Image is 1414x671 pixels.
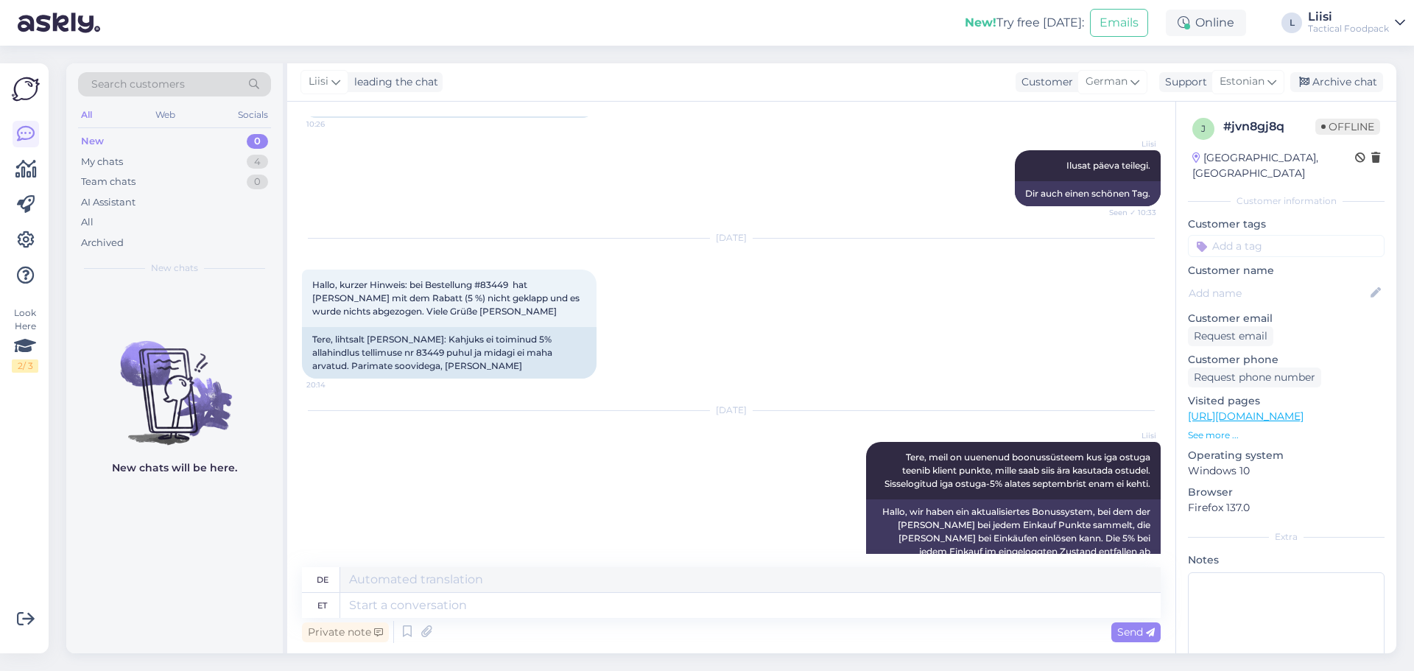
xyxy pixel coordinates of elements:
[247,134,268,149] div: 0
[1188,500,1385,516] p: Firefox 137.0
[309,74,328,90] span: Liisi
[1188,448,1385,463] p: Operating system
[1090,9,1148,37] button: Emails
[302,404,1161,417] div: [DATE]
[1188,194,1385,208] div: Customer information
[884,452,1153,489] span: Tere, meil on uuenenud boonussüsteem kus iga ostuga teenib klient punkte, mille saab siis ära kas...
[1188,485,1385,500] p: Browser
[78,105,95,124] div: All
[965,15,996,29] b: New!
[1220,74,1264,90] span: Estonian
[1188,393,1385,409] p: Visited pages
[12,306,38,373] div: Look Here
[1223,118,1315,136] div: # jvn8gj8q
[66,315,283,447] img: No chats
[1101,430,1156,441] span: Liisi
[152,105,178,124] div: Web
[1308,11,1405,35] a: LiisiTactical Foodpack
[302,327,597,379] div: Tere, lihtsalt [PERSON_NAME]: Kahjuks ei toiminud 5% allahindlus tellimuse nr 83449 puhul ja mida...
[866,499,1161,577] div: Hallo, wir haben ein aktualisiertes Bonussystem, bei dem der [PERSON_NAME] bei jedem Einkauf Punk...
[81,236,124,250] div: Archived
[81,215,94,230] div: All
[81,155,123,169] div: My chats
[235,105,271,124] div: Socials
[1101,138,1156,150] span: Liisi
[1188,552,1385,568] p: Notes
[1015,181,1161,206] div: Dir auch einen schönen Tag.
[1188,311,1385,326] p: Customer email
[306,119,362,130] span: 10:26
[151,261,198,275] span: New chats
[91,77,185,92] span: Search customers
[1188,429,1385,442] p: See more ...
[1101,207,1156,218] span: Seen ✓ 10:33
[1315,119,1380,135] span: Offline
[1117,625,1155,639] span: Send
[1188,352,1385,368] p: Customer phone
[1189,285,1368,301] input: Add name
[348,74,438,90] div: leading the chat
[1290,72,1383,92] div: Archive chat
[81,134,104,149] div: New
[81,175,136,189] div: Team chats
[1016,74,1073,90] div: Customer
[317,567,328,592] div: de
[317,593,327,618] div: et
[12,359,38,373] div: 2 / 3
[1188,263,1385,278] p: Customer name
[1281,13,1302,33] div: L
[1192,150,1355,181] div: [GEOGRAPHIC_DATA], [GEOGRAPHIC_DATA]
[1188,463,1385,479] p: Windows 10
[312,279,582,317] span: Hallo, kurzer Hinweis: bei Bestellung #83449 hat [PERSON_NAME] mit dem Rabatt (5 %) nicht geklapp...
[1188,235,1385,257] input: Add a tag
[1308,11,1389,23] div: Liisi
[306,379,362,390] span: 20:14
[1188,217,1385,232] p: Customer tags
[81,195,136,210] div: AI Assistant
[1308,23,1389,35] div: Tactical Foodpack
[247,155,268,169] div: 4
[1188,326,1273,346] div: Request email
[247,175,268,189] div: 0
[965,14,1084,32] div: Try free [DATE]:
[1188,530,1385,544] div: Extra
[1086,74,1128,90] span: German
[1066,160,1150,171] span: Ilusat päeva teilegi.
[1201,123,1206,134] span: j
[302,622,389,642] div: Private note
[1188,368,1321,387] div: Request phone number
[1159,74,1207,90] div: Support
[112,460,237,476] p: New chats will be here.
[1166,10,1246,36] div: Online
[302,231,1161,245] div: [DATE]
[12,75,40,103] img: Askly Logo
[1188,410,1304,423] a: [URL][DOMAIN_NAME]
